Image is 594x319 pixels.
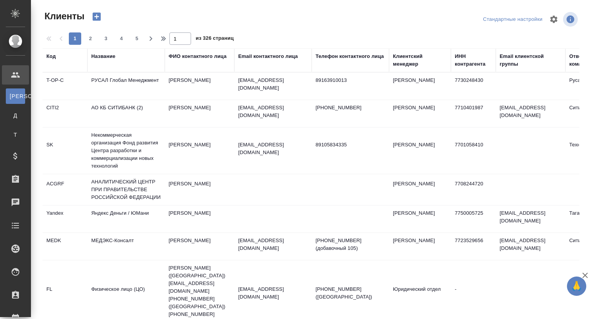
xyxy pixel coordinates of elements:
td: 7710401987 [451,100,496,127]
td: 7701058410 [451,137,496,164]
p: [PHONE_NUMBER] (добавочный 105) [316,237,385,252]
span: Посмотреть информацию [563,12,579,27]
div: split button [481,14,544,25]
span: 5 [131,35,143,42]
span: Д [10,112,21,119]
td: [PERSON_NAME] [389,176,451,203]
td: АО КБ СИТИБАНК (2) [87,100,165,127]
td: 7708244720 [451,176,496,203]
td: Яндекс Деньги / ЮМани [87,205,165,232]
td: [PERSON_NAME] [389,100,451,127]
span: 3 [100,35,112,42]
p: [EMAIL_ADDRESS][DOMAIN_NAME] [238,141,308,156]
td: РУСАЛ Глобал Менеджмент [87,73,165,100]
td: [PERSON_NAME] [165,176,234,203]
td: [PERSON_NAME] [165,205,234,232]
p: [EMAIL_ADDRESS][DOMAIN_NAME] [238,76,308,92]
td: ACGRF [43,176,87,203]
p: [PHONE_NUMBER] ([GEOGRAPHIC_DATA]) [316,285,385,301]
a: Д [6,108,25,123]
td: [PERSON_NAME] [389,233,451,260]
td: 7750005725 [451,205,496,232]
div: Название [91,53,115,60]
td: АНАЛИТИЧЕСКИЙ ЦЕНТР ПРИ ПРАВИТЕЛЬСТВЕ РОССИЙСКОЙ ФЕДЕРАЦИИ [87,174,165,205]
span: 2 [84,35,97,42]
span: Т [10,131,21,139]
td: FL [43,282,87,309]
td: [PERSON_NAME] [165,233,234,260]
td: Физическое лицо (ЦО) [87,282,165,309]
td: [PERSON_NAME] [389,73,451,100]
button: 3 [100,32,112,45]
a: [PERSON_NAME] [6,88,25,104]
p: [EMAIL_ADDRESS][DOMAIN_NAME] [238,104,308,119]
p: [EMAIL_ADDRESS][DOMAIN_NAME] [238,237,308,252]
span: [PERSON_NAME] [10,92,21,100]
td: МЕДЭКС-Консалт [87,233,165,260]
span: из 326 страниц [196,34,234,45]
button: 5 [131,32,143,45]
div: Email клиентской группы [500,53,562,68]
span: Настроить таблицу [544,10,563,29]
div: Email контактного лица [238,53,298,60]
button: 🙏 [567,277,586,296]
td: T-OP-C [43,73,87,100]
a: Т [6,127,25,143]
td: 7730248430 [451,73,496,100]
button: Создать [87,10,106,23]
td: [PERSON_NAME] [389,205,451,232]
td: [EMAIL_ADDRESS][DOMAIN_NAME] [496,100,565,127]
button: 2 [84,32,97,45]
td: Yandex [43,205,87,232]
span: 🙏 [570,278,583,294]
td: [EMAIL_ADDRESS][DOMAIN_NAME] [496,233,565,260]
span: Клиенты [43,10,84,22]
td: [PERSON_NAME] [165,73,234,100]
p: 89163910013 [316,76,385,84]
td: Юридический отдел [389,282,451,309]
div: ФИО контактного лица [169,53,227,60]
td: [PERSON_NAME] [165,137,234,164]
p: 89105834335 [316,141,385,149]
div: Телефон контактного лица [316,53,384,60]
td: 7723529656 [451,233,496,260]
td: Некоммерческая организация Фонд развития Центра разработки и коммерциализации новых технологий [87,127,165,174]
td: CITI2 [43,100,87,127]
td: SK [43,137,87,164]
p: [PHONE_NUMBER] [316,104,385,112]
p: [EMAIL_ADDRESS][DOMAIN_NAME] [238,285,308,301]
div: Клиентский менеджер [393,53,447,68]
td: [EMAIL_ADDRESS][DOMAIN_NAME] [496,205,565,232]
span: 4 [115,35,128,42]
button: 4 [115,32,128,45]
td: [PERSON_NAME] [389,137,451,164]
div: ИНН контрагента [455,53,492,68]
td: [PERSON_NAME] [165,100,234,127]
td: MEDK [43,233,87,260]
td: - [451,282,496,309]
div: Код [46,53,56,60]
